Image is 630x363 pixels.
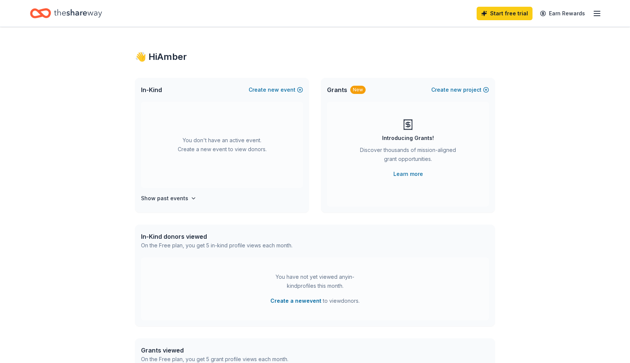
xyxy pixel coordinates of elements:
[141,241,292,250] div: On the Free plan, you get 5 in-kind profile views each month.
[450,85,462,94] span: new
[431,85,489,94] button: Createnewproject
[357,146,459,167] div: Discover thousands of mission-aligned grant opportunities.
[270,296,321,305] button: Create a newevent
[350,86,366,94] div: New
[141,194,196,203] button: Show past events
[135,51,495,63] div: 👋 Hi Amber
[249,85,303,94] button: Createnewevent
[535,7,589,20] a: Earn Rewards
[141,102,303,188] div: You don't have an active event. Create a new event to view donors.
[141,232,292,241] div: In-Kind donors viewed
[270,296,360,305] span: to view donors .
[141,85,162,94] span: In-Kind
[382,134,434,143] div: Introducing Grants!
[268,272,362,290] div: You have not yet viewed any in-kind profiles this month.
[393,170,423,179] a: Learn more
[327,85,347,94] span: Grants
[268,85,279,94] span: new
[30,4,102,22] a: Home
[477,7,532,20] a: Start free trial
[141,194,188,203] h4: Show past events
[141,346,288,355] div: Grants viewed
